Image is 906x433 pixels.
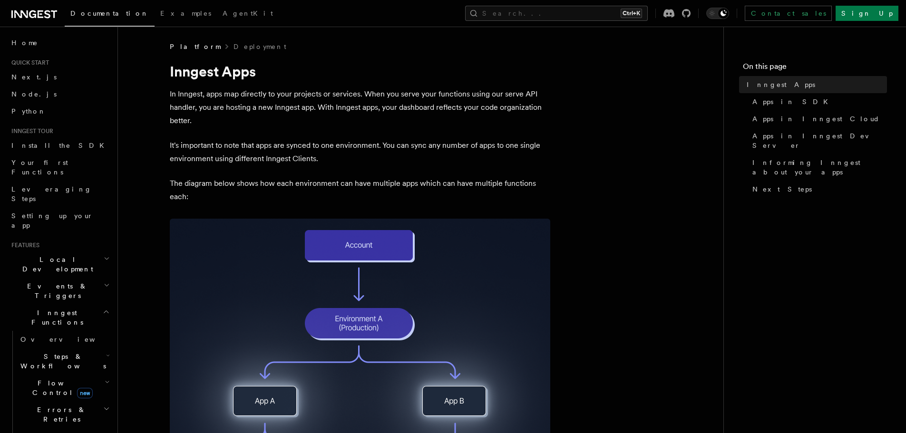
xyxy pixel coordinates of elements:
a: Node.js [8,86,112,103]
a: Apps in Inngest Cloud [749,110,887,127]
span: Errors & Retries [17,405,103,424]
span: Apps in Inngest Cloud [752,114,880,124]
a: Sign Up [836,6,898,21]
span: Your first Functions [11,159,68,176]
span: Inngest Apps [747,80,815,89]
span: Install the SDK [11,142,110,149]
span: Inngest Functions [8,308,103,327]
span: Python [11,107,46,115]
a: Deployment [234,42,286,51]
span: Home [11,38,38,48]
span: Leveraging Steps [11,185,92,202]
span: Overview [20,336,118,343]
span: Apps in Inngest Dev Server [752,131,887,150]
button: Toggle dark mode [706,8,729,19]
span: Next Steps [752,184,812,194]
h1: Inngest Apps [170,63,550,80]
span: Features [8,241,39,249]
a: Your first Functions [8,154,112,181]
button: Inngest Functions [8,304,112,331]
button: Steps & Workflows [17,348,112,375]
a: Next.js [8,68,112,86]
span: Events & Triggers [8,281,104,300]
a: Contact sales [745,6,832,21]
button: Events & Triggers [8,278,112,304]
a: Overview [17,331,112,348]
a: Documentation [65,3,155,27]
a: Setting up your app [8,207,112,234]
a: Apps in Inngest Dev Server [749,127,887,154]
span: Examples [160,10,211,17]
a: AgentKit [217,3,279,26]
span: Documentation [70,10,149,17]
span: Platform [170,42,220,51]
span: Inngest tour [8,127,53,135]
span: Steps & Workflows [17,352,106,371]
a: Next Steps [749,181,887,198]
a: Informing Inngest about your apps [749,154,887,181]
span: Informing Inngest about your apps [752,158,887,177]
h4: On this page [743,61,887,76]
a: Leveraging Steps [8,181,112,207]
a: Python [8,103,112,120]
p: In Inngest, apps map directly to your projects or services. When you serve your functions using o... [170,87,550,127]
span: Apps in SDK [752,97,834,106]
button: Search...Ctrl+K [465,6,648,21]
kbd: Ctrl+K [621,9,642,18]
span: Flow Control [17,378,105,397]
span: Next.js [11,73,57,81]
span: Local Development [8,255,104,274]
span: Setting up your app [11,212,93,229]
span: Quick start [8,59,49,67]
p: It's important to note that apps are synced to one environment. You can sync any number of apps t... [170,139,550,165]
button: Errors & Retries [17,401,112,428]
a: Home [8,34,112,51]
a: Apps in SDK [749,93,887,110]
span: AgentKit [223,10,273,17]
p: The diagram below shows how each environment can have multiple apps which can have multiple funct... [170,177,550,203]
button: Flow Controlnew [17,375,112,401]
a: Examples [155,3,217,26]
span: Node.js [11,90,57,98]
button: Local Development [8,251,112,278]
a: Install the SDK [8,137,112,154]
span: new [77,388,93,398]
a: Inngest Apps [743,76,887,93]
